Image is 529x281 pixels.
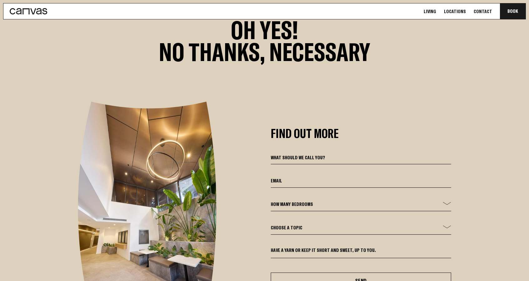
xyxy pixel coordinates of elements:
[271,154,451,164] input: What should we call you?
[422,8,438,15] a: Living
[472,8,494,15] a: Contact
[500,3,526,19] button: Book
[271,177,451,188] input: Email
[442,8,468,15] a: Locations
[271,127,451,139] h2: Find Out More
